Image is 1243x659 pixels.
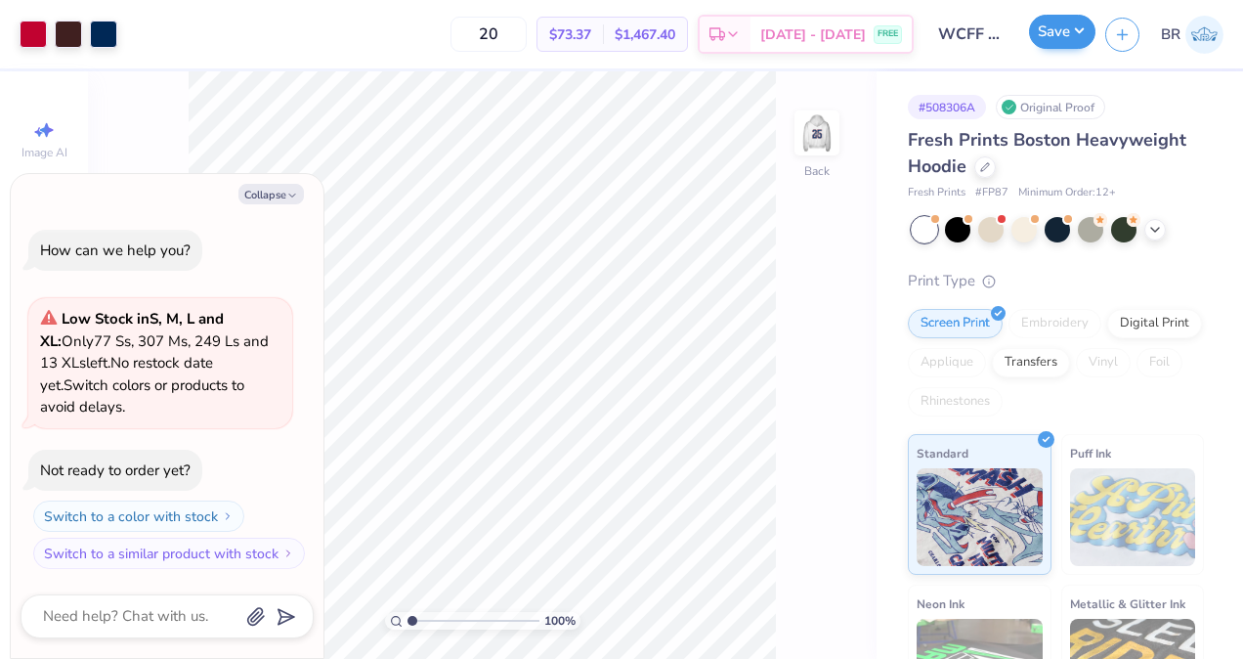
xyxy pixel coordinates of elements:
span: # FP87 [975,185,1008,201]
div: Original Proof [996,95,1105,119]
div: Rhinestones [908,387,1003,417]
img: Brianna Ruscoe [1185,16,1223,54]
span: FREE [878,27,898,41]
div: Digital Print [1107,309,1202,338]
div: Vinyl [1076,348,1131,377]
div: Back [804,162,830,180]
img: Back [797,113,836,153]
span: Minimum Order: 12 + [1018,185,1116,201]
img: Standard [917,468,1043,566]
img: Switch to a similar product with stock [282,548,294,559]
span: $73.37 [549,24,591,45]
button: Switch to a similar product with stock [33,538,305,569]
div: Screen Print [908,309,1003,338]
span: Fresh Prints [908,185,965,201]
strong: Low Stock in S, M, L and XL : [40,309,224,351]
div: Transfers [992,348,1070,377]
input: Untitled Design [923,15,1019,54]
span: Puff Ink [1070,443,1111,463]
span: Metallic & Glitter Ink [1070,593,1185,614]
span: Fresh Prints Boston Heavyweight Hoodie [908,128,1186,178]
span: BR [1161,23,1180,46]
div: Applique [908,348,986,377]
button: Collapse [238,184,304,204]
a: BR [1161,16,1223,54]
button: Save [1029,15,1095,49]
span: $1,467.40 [615,24,675,45]
span: Only 77 Ss, 307 Ms, 249 Ls and 13 XLs left. Switch colors or products to avoid delays. [40,309,269,417]
span: Image AI [21,145,67,160]
img: Switch to a color with stock [222,510,234,522]
div: Print Type [908,270,1204,292]
img: Puff Ink [1070,468,1196,566]
div: Foil [1136,348,1182,377]
div: Not ready to order yet? [40,461,191,480]
div: How can we help you? [40,241,191,260]
span: 100 % [544,612,576,630]
span: No restock date yet. [40,353,213,395]
div: Embroidery [1008,309,1101,338]
div: # 508306A [908,95,986,119]
span: [DATE] - [DATE] [760,24,866,45]
button: Switch to a color with stock [33,501,244,532]
input: – – [450,17,527,52]
span: Standard [917,443,968,463]
span: Neon Ink [917,593,964,614]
